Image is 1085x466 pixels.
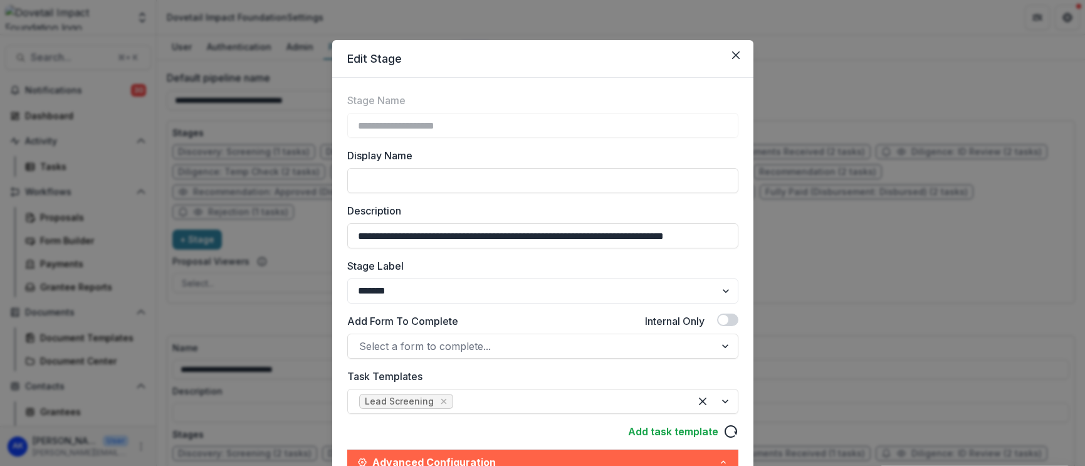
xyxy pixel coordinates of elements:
[723,424,738,439] svg: reload
[347,369,731,384] label: Task Templates
[628,424,718,439] a: Add task template
[726,45,746,65] button: Close
[347,148,731,163] label: Display Name
[347,93,406,108] label: Stage Name
[693,391,713,411] div: Clear selected options
[347,314,458,329] label: Add Form To Complete
[347,258,731,273] label: Stage Label
[438,395,450,408] div: Remove [object Object]
[347,203,731,218] label: Description
[332,40,753,78] header: Edit Stage
[645,314,705,329] label: Internal Only
[365,396,434,407] div: Lead Screening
